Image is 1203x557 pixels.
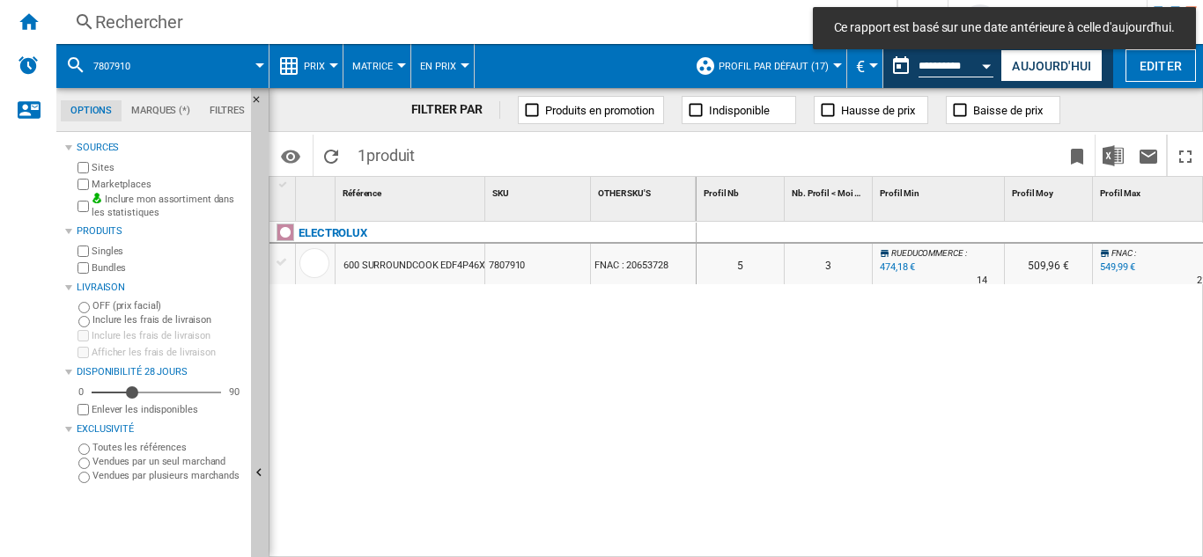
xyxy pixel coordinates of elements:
[92,455,244,468] label: Vendues par un seul marchand
[709,104,770,117] span: Indisponible
[594,177,696,204] div: Sort None
[1131,135,1166,176] button: Envoyer ce rapport par email
[92,161,244,174] label: Sites
[485,244,590,284] div: 7807910
[420,44,465,88] button: En Prix
[1126,49,1196,82] button: Editer
[1111,248,1133,258] span: FNAC
[92,245,244,258] label: Singles
[965,248,967,258] span: :
[352,61,393,72] span: Matrice
[704,188,739,198] span: Profil Nb
[77,179,89,190] input: Marketplaces
[65,44,260,88] div: 7807910
[977,272,987,289] div: Délai de livraison : 14 jours
[695,44,838,88] div: Profil par défaut (17)
[1008,177,1092,204] div: Profil Moy Sort None
[697,244,784,284] div: 5
[78,443,90,455] input: Toutes les références
[1096,135,1131,176] button: Télécharger au format Excel
[876,177,1004,204] div: Profil Min Sort None
[420,61,456,72] span: En Prix
[946,96,1060,124] button: Baisse de prix
[339,177,484,204] div: Sort None
[814,96,928,124] button: Hausse de prix
[78,302,90,313] input: OFF (prix facial)
[299,177,335,204] div: Sort None
[700,177,784,204] div: Sort None
[339,177,484,204] div: Référence Sort None
[304,44,334,88] button: Prix
[788,177,872,204] div: Sort None
[251,88,272,120] button: Masquer
[74,385,88,399] div: 0
[971,48,1003,79] button: Open calendar
[545,104,654,117] span: Produits en promotion
[77,224,244,238] div: Produits
[1005,244,1092,284] div: 509,96 €
[489,177,590,204] div: Sort None
[92,193,244,220] label: Inclure mon assortiment dans les statistiques
[856,57,865,76] span: €
[489,177,590,204] div: SKU Sort None
[719,44,838,88] button: Profil par défaut (17)
[92,193,102,203] img: mysite-bg-18x18.png
[93,44,148,88] button: 7807910
[352,44,402,88] button: Matrice
[492,188,509,198] span: SKU
[200,100,255,121] md-tab-item: Filtres
[314,135,349,176] button: Recharger
[77,195,89,217] input: Inclure mon assortiment dans les statistiques
[18,55,39,76] img: alerts-logo.svg
[278,44,334,88] div: Prix
[273,140,308,172] button: Options
[411,101,501,119] div: FILTRER PAR
[77,330,89,341] input: Inclure les frais de livraison
[78,472,90,483] input: Vendues par plusieurs marchands
[92,299,244,312] label: OFF (prix facial)
[829,19,1180,37] span: Ce rapport est basé sur une date antérieure à celle d'aujourd'hui.
[856,44,874,88] button: €
[78,316,90,327] input: Inclure les frais de livraison
[788,177,872,204] div: Nb. Profil < Moi Sort None
[518,96,664,124] button: Produits en promotion
[77,347,89,358] input: Afficher les frais de livraison
[598,188,651,198] span: OTHER SKU'S
[877,259,915,276] div: Mise à jour : mardi 19 août 2025 00:00
[92,469,244,482] label: Vendues par plusieurs marchands
[304,61,325,72] span: Prix
[92,346,244,359] label: Afficher les frais de livraison
[78,458,90,469] input: Vendues par un seul marchand
[880,188,919,198] span: Profil Min
[841,104,915,117] span: Hausse de prix
[1100,188,1140,198] span: Profil Max
[1059,135,1095,176] button: Créer un favoris
[883,48,919,84] button: md-calendar
[343,246,515,286] div: 600 SURROUNDCOOK EDF4P46X2 INOX
[93,61,130,72] span: 7807910
[92,329,244,342] label: Inclure les frais de livraison
[1168,135,1203,176] button: Plein écran
[594,177,696,204] div: OTHER SKU'S Sort None
[77,365,244,379] div: Disponibilité 28 Jours
[77,162,89,173] input: Sites
[77,262,89,274] input: Bundles
[77,422,244,436] div: Exclusivité
[77,404,89,415] input: Afficher les frais de livraison
[700,177,784,204] div: Profil Nb Sort None
[883,44,997,88] div: Ce rapport est basé sur une date antérieure à celle d'aujourd'hui.
[785,244,872,284] div: 3
[299,223,367,244] div: Cliquez pour filtrer sur cette marque
[719,61,829,72] span: Profil par défaut (17)
[1012,188,1053,198] span: Profil Moy
[366,146,415,165] span: produit
[1000,49,1103,82] button: Aujourd'hui
[92,403,244,416] label: Enlever les indisponibles
[92,313,244,326] label: Inclure les frais de livraison
[92,384,221,401] md-slider: Disponibilité
[77,246,89,257] input: Singles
